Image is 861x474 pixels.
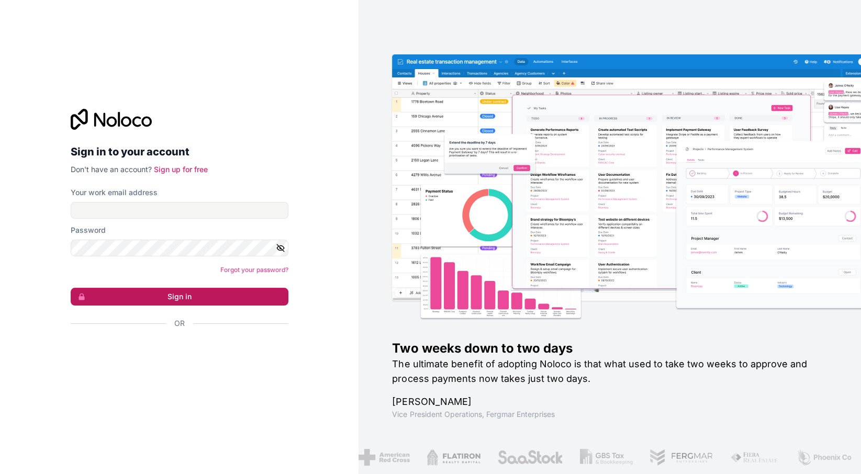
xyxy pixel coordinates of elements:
button: Sign in [71,288,288,306]
a: Forgot your password? [220,266,288,274]
input: Password [71,240,288,256]
input: Email address [71,202,288,219]
h1: Vice President Operations , Fergmar Enterprises [392,409,828,420]
a: Sign up for free [154,165,208,174]
h2: The ultimate benefit of adopting Noloco is that what used to take two weeks to approve and proces... [392,357,828,386]
img: /assets/american-red-cross-BAupjrZR.png [355,449,406,466]
img: /assets/gbstax-C-GtDUiK.png [576,449,629,466]
img: /assets/fergmar-CudnrXN5.png [645,449,709,466]
img: /assets/phoenix-BREaitsQ.png [792,449,848,466]
iframe: Sign in with Google Button [65,340,285,363]
span: Don't have an account? [71,165,152,174]
h1: Two weeks down to two days [392,340,828,357]
span: Or [174,318,185,329]
img: /assets/saastock-C6Zbiodz.png [493,449,558,466]
label: Password [71,225,106,235]
img: /assets/flatiron-C8eUkumj.png [422,449,477,466]
h2: Sign in to your account [71,142,288,161]
h1: [PERSON_NAME] [392,394,828,409]
label: Your work email address [71,187,158,198]
img: /assets/fiera-fwj2N5v4.png [726,449,775,466]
